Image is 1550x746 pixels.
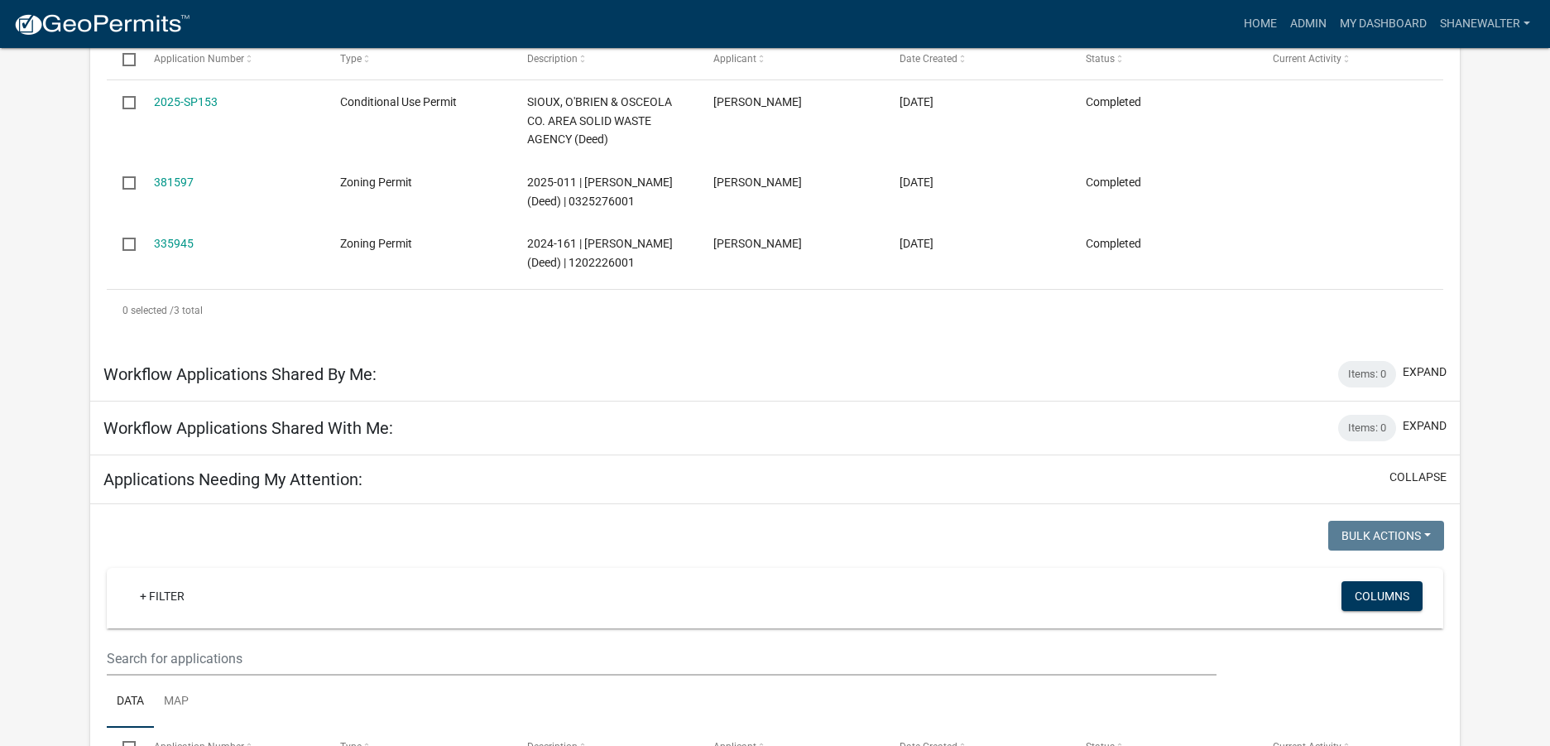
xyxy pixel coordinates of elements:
[900,176,933,189] span: 02/26/2025
[900,95,933,108] span: 06/23/2025
[107,290,1444,331] div: 3 total
[1237,8,1284,40] a: Home
[1086,176,1141,189] span: Completed
[527,176,673,208] span: 2025-011 | HUYSER, LORNA J. (Deed) | 0325276001
[884,39,1070,79] datatable-header-cell: Date Created
[1086,237,1141,250] span: Completed
[1433,8,1537,40] a: ShaneWalter
[527,95,672,147] span: SIOUX, O'BRIEN & OSCEOLA CO. AREA SOLID WASTE AGENCY (Deed)
[340,53,362,65] span: Type
[1273,53,1341,65] span: Current Activity
[122,305,174,316] span: 0 selected /
[324,39,511,79] datatable-header-cell: Type
[103,469,362,489] h5: Applications Needing My Attention:
[154,237,194,250] a: 335945
[154,53,244,65] span: Application Number
[713,53,756,65] span: Applicant
[154,95,218,108] a: 2025-SP153
[127,581,198,611] a: + Filter
[340,95,457,108] span: Conditional Use Permit
[1403,417,1447,435] button: expand
[107,676,154,729] a: Data
[1070,39,1256,79] datatable-header-cell: Status
[138,39,324,79] datatable-header-cell: Application Number
[103,364,377,384] h5: Workflow Applications Shared By Me:
[527,53,578,65] span: Description
[107,642,1216,676] input: Search for applications
[1086,53,1115,65] span: Status
[527,237,673,269] span: 2024-161 | HOFMEYER, BRENT ALAN (Deed) | 1202226001
[713,237,802,250] span: Shane Walter
[713,95,802,108] span: Shane Walter
[340,176,412,189] span: Zoning Permit
[154,176,194,189] a: 381597
[103,418,393,438] h5: Workflow Applications Shared With Me:
[107,39,138,79] datatable-header-cell: Select
[713,176,802,189] span: Shane Walter
[1341,581,1423,611] button: Columns
[1389,469,1447,486] button: collapse
[698,39,884,79] datatable-header-cell: Applicant
[1403,363,1447,381] button: expand
[900,237,933,250] span: 11/14/2024
[154,676,199,729] a: Map
[340,237,412,250] span: Zoning Permit
[1256,39,1442,79] datatable-header-cell: Current Activity
[511,39,698,79] datatable-header-cell: Description
[1284,8,1333,40] a: Admin
[1328,521,1444,551] button: Bulk Actions
[1086,95,1141,108] span: Completed
[1333,8,1433,40] a: My Dashboard
[900,53,957,65] span: Date Created
[1338,361,1396,387] div: Items: 0
[1338,415,1396,441] div: Items: 0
